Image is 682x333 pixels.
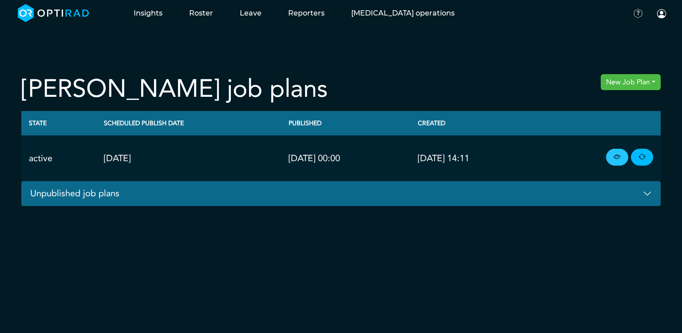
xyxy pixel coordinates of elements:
th: Published [281,111,410,135]
h2: [PERSON_NAME] job plans [21,74,328,104]
td: [DATE] 14:11 [410,135,539,181]
td: [DATE] 00:00 [281,135,410,181]
th: Created [410,111,539,135]
button: Unpublished job plans [21,181,661,206]
th: State [21,111,96,135]
button: New Job Plan [601,74,661,90]
td: active [21,135,96,181]
td: [DATE] [96,135,281,181]
img: brand-opti-rad-logos-blue-and-white-d2f68631ba2948856bd03f2d395fb146ddc8fb01b4b6e9315ea85fa773367... [18,4,89,22]
th: Scheduled Publish Date [96,111,281,135]
i: create new Job Plan copied from this one [638,152,646,162]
